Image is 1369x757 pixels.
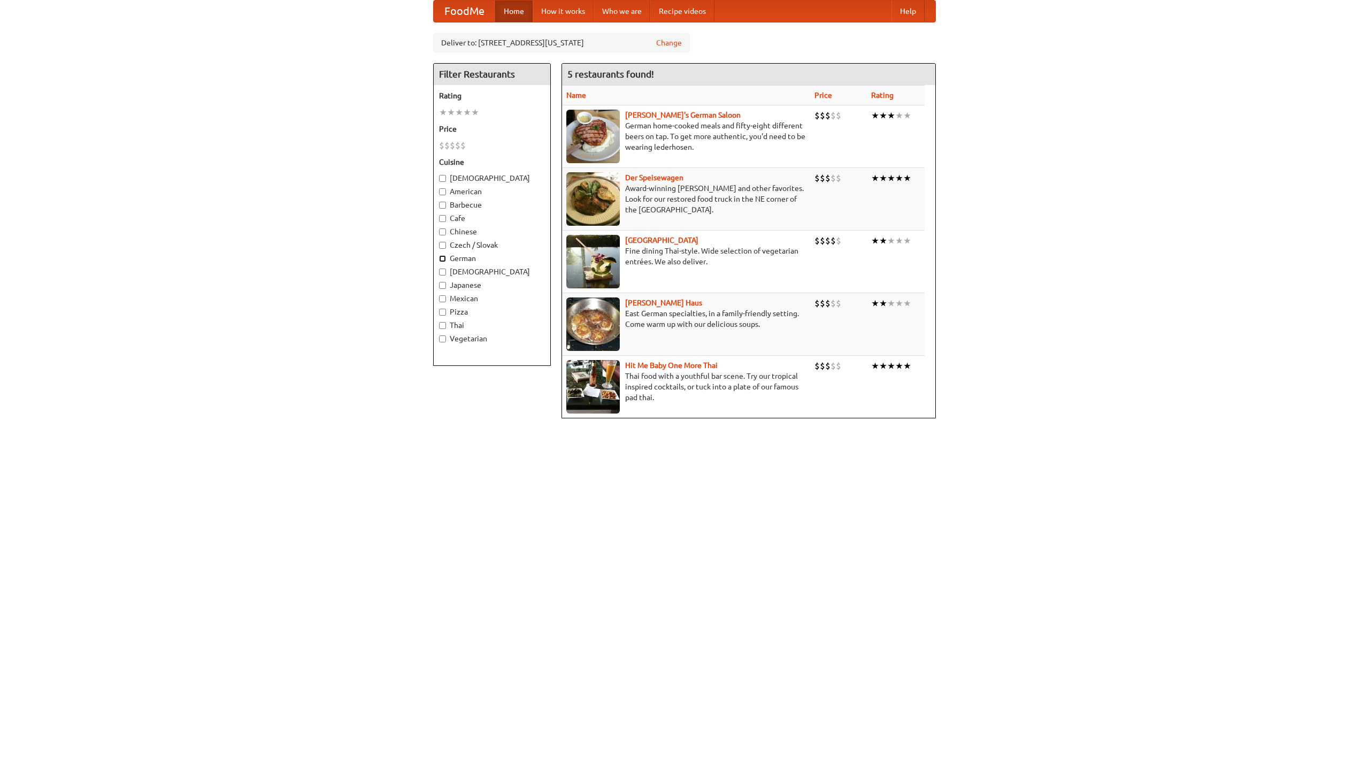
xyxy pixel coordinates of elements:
li: $ [444,140,450,151]
li: $ [830,172,836,184]
li: ★ [879,110,887,121]
label: [DEMOGRAPHIC_DATA] [439,266,545,277]
label: Chinese [439,226,545,237]
img: satay.jpg [566,235,620,288]
li: $ [820,360,825,372]
li: $ [820,235,825,247]
li: ★ [887,110,895,121]
h5: Cuisine [439,157,545,167]
li: $ [830,110,836,121]
label: [DEMOGRAPHIC_DATA] [439,173,545,183]
li: ★ [471,106,479,118]
li: ★ [447,106,455,118]
img: speisewagen.jpg [566,172,620,226]
p: Fine dining Thai-style. Wide selection of vegetarian entrées. We also deliver. [566,246,806,267]
li: $ [825,360,830,372]
a: [GEOGRAPHIC_DATA] [625,236,698,244]
h5: Rating [439,90,545,101]
li: $ [450,140,455,151]
li: $ [836,235,841,247]
li: $ [820,297,825,309]
li: $ [825,297,830,309]
label: Czech / Slovak [439,240,545,250]
input: [DEMOGRAPHIC_DATA] [439,269,446,276]
li: $ [814,110,820,121]
li: $ [814,297,820,309]
li: $ [814,360,820,372]
label: Japanese [439,280,545,290]
div: Deliver to: [STREET_ADDRESS][US_STATE] [433,33,690,52]
li: $ [455,140,460,151]
p: Award-winning [PERSON_NAME] and other favorites. Look for our restored food truck in the NE corne... [566,183,806,215]
a: Change [656,37,682,48]
li: ★ [887,297,895,309]
img: babythai.jpg [566,360,620,414]
li: ★ [871,172,879,184]
li: $ [825,235,830,247]
h4: Filter Restaurants [434,64,550,85]
li: ★ [871,235,879,247]
a: Who we are [594,1,650,22]
input: Japanese [439,282,446,289]
li: ★ [871,297,879,309]
ng-pluralize: 5 restaurants found! [567,69,654,79]
li: ★ [879,172,887,184]
li: ★ [879,297,887,309]
input: American [439,188,446,195]
a: Name [566,91,586,100]
label: Vegetarian [439,333,545,344]
li: ★ [903,172,911,184]
label: Cafe [439,213,545,224]
li: ★ [903,297,911,309]
input: Cafe [439,215,446,222]
li: ★ [463,106,471,118]
li: $ [814,235,820,247]
a: [PERSON_NAME] Haus [625,299,702,307]
li: ★ [887,235,895,247]
li: ★ [455,106,463,118]
a: Recipe videos [650,1,714,22]
li: ★ [887,360,895,372]
a: Home [495,1,533,22]
input: German [439,255,446,262]
h5: Price [439,124,545,134]
a: Help [891,1,925,22]
li: ★ [887,172,895,184]
input: Thai [439,322,446,329]
p: German home-cooked meals and fifty-eight different beers on tap. To get more authentic, you'd nee... [566,120,806,152]
li: ★ [895,172,903,184]
li: $ [825,172,830,184]
a: Price [814,91,832,100]
input: Pizza [439,309,446,316]
label: German [439,253,545,264]
li: ★ [895,235,903,247]
li: $ [820,172,825,184]
label: Mexican [439,293,545,304]
li: $ [814,172,820,184]
li: $ [460,140,466,151]
li: $ [836,360,841,372]
a: Der Speisewagen [625,173,683,182]
li: ★ [895,360,903,372]
input: [DEMOGRAPHIC_DATA] [439,175,446,182]
label: Thai [439,320,545,331]
a: Rating [871,91,894,100]
b: Hit Me Baby One More Thai [625,361,718,370]
a: FoodMe [434,1,495,22]
a: [PERSON_NAME]'s German Saloon [625,111,741,119]
li: ★ [895,110,903,121]
li: ★ [879,360,887,372]
input: Barbecue [439,202,446,209]
li: ★ [879,235,887,247]
input: Vegetarian [439,335,446,342]
label: Pizza [439,307,545,317]
li: $ [830,360,836,372]
li: $ [830,235,836,247]
li: ★ [903,110,911,121]
li: $ [825,110,830,121]
p: Thai food with a youthful bar scene. Try our tropical inspired cocktails, or tuck into a plate of... [566,371,806,403]
img: kohlhaus.jpg [566,297,620,351]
